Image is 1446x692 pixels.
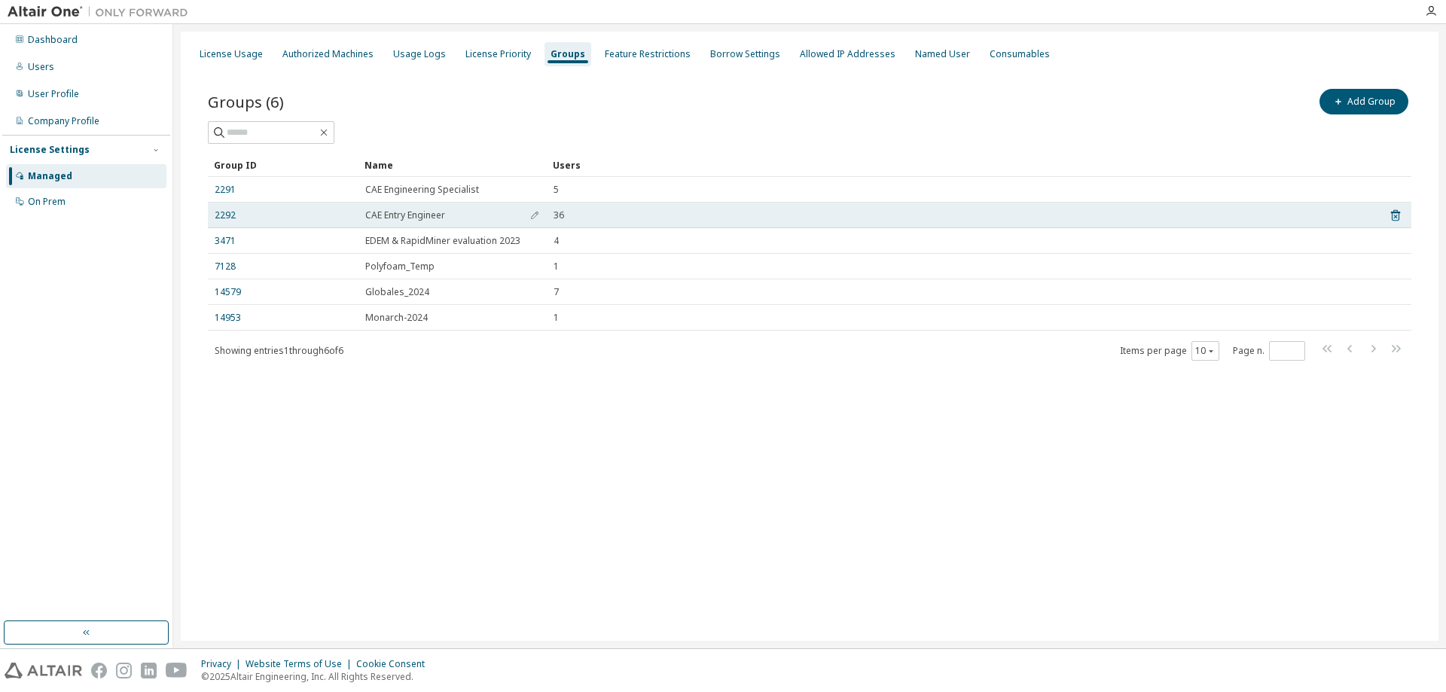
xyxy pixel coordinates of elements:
[710,48,780,60] div: Borrow Settings
[365,312,428,324] span: Monarch-2024
[201,670,434,683] p: © 2025 Altair Engineering, Inc. All Rights Reserved.
[365,235,520,247] span: EDEM & RapidMiner evaluation 2023
[365,209,445,221] span: CAE Entry Engineer
[215,312,241,324] a: 14953
[91,663,107,678] img: facebook.svg
[141,663,157,678] img: linkedin.svg
[1120,341,1219,361] span: Items per page
[465,48,531,60] div: License Priority
[605,48,691,60] div: Feature Restrictions
[554,286,559,298] span: 7
[215,344,343,357] span: Showing entries 1 through 6 of 6
[214,153,352,177] div: Group ID
[246,658,356,670] div: Website Terms of Use
[365,286,429,298] span: Globales_2024
[215,235,236,247] a: 3471
[215,261,236,273] a: 7128
[554,261,559,273] span: 1
[800,48,895,60] div: Allowed IP Addresses
[8,5,196,20] img: Altair One
[356,658,434,670] div: Cookie Consent
[1233,341,1305,361] span: Page n.
[5,663,82,678] img: altair_logo.svg
[215,184,236,196] a: 2291
[365,153,541,177] div: Name
[554,235,559,247] span: 4
[553,153,1369,177] div: Users
[1195,345,1216,357] button: 10
[554,184,559,196] span: 5
[200,48,263,60] div: License Usage
[28,34,78,46] div: Dashboard
[215,209,236,221] a: 2292
[28,170,72,182] div: Managed
[28,88,79,100] div: User Profile
[10,144,90,156] div: License Settings
[554,209,564,221] span: 36
[28,196,66,208] div: On Prem
[1319,89,1408,114] button: Add Group
[554,312,559,324] span: 1
[990,48,1050,60] div: Consumables
[166,663,188,678] img: youtube.svg
[915,48,970,60] div: Named User
[215,286,241,298] a: 14579
[28,61,54,73] div: Users
[282,48,374,60] div: Authorized Machines
[28,115,99,127] div: Company Profile
[116,663,132,678] img: instagram.svg
[208,91,284,112] span: Groups (6)
[393,48,446,60] div: Usage Logs
[365,184,479,196] span: CAE Engineering Specialist
[551,48,585,60] div: Groups
[201,658,246,670] div: Privacy
[365,261,435,273] span: Polyfoam_Temp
